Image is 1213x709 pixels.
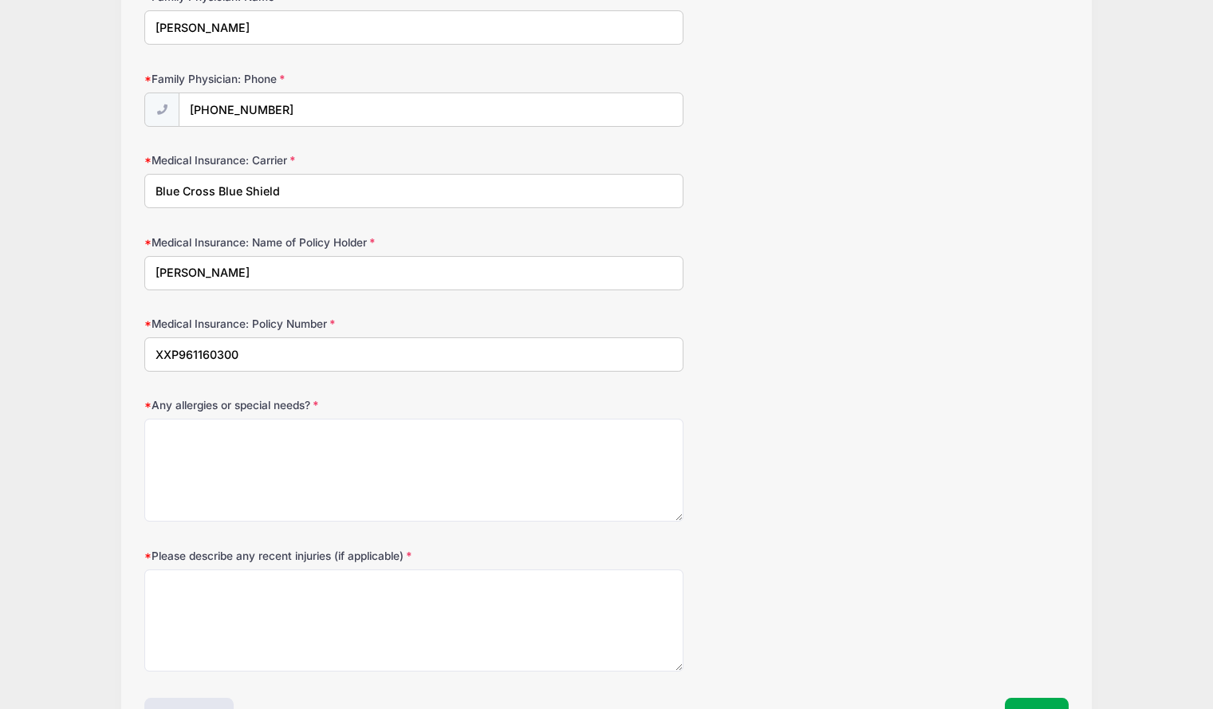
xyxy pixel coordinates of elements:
[144,71,452,87] label: Family Physician: Phone
[144,548,452,564] label: Please describe any recent injuries (if applicable)
[144,152,452,168] label: Medical Insurance: Carrier
[179,93,683,127] input: (xxx) xxx-xxxx
[144,316,452,332] label: Medical Insurance: Policy Number
[144,234,452,250] label: Medical Insurance: Name of Policy Holder
[144,397,452,413] label: Any allergies or special needs?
